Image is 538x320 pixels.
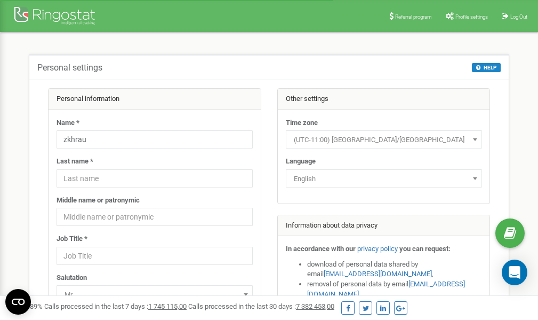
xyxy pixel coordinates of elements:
[510,14,527,20] span: Log Out
[286,245,356,253] strong: In accordance with our
[357,245,398,253] a: privacy policy
[49,89,261,110] div: Personal information
[286,157,316,167] label: Language
[278,89,490,110] div: Other settings
[44,302,187,310] span: Calls processed in the last 7 days :
[148,302,187,310] u: 1 745 115,00
[455,14,488,20] span: Profile settings
[307,260,482,279] li: download of personal data shared by email ,
[5,289,31,315] button: Open CMP widget
[290,132,478,147] span: (UTC-11:00) Pacific/Midway
[399,245,451,253] strong: you can request:
[57,247,253,265] input: Job Title
[57,169,253,188] input: Last name
[57,157,93,167] label: Last name *
[395,14,432,20] span: Referral program
[502,260,527,285] div: Open Intercom Messenger
[286,130,482,149] span: (UTC-11:00) Pacific/Midway
[290,171,478,186] span: English
[286,169,482,188] span: English
[278,215,490,237] div: Information about data privacy
[57,234,87,244] label: Job Title *
[188,302,334,310] span: Calls processed in the last 30 days :
[37,63,102,73] h5: Personal settings
[60,287,249,302] span: Mr.
[57,130,253,149] input: Name
[57,285,253,303] span: Mr.
[472,63,501,72] button: HELP
[324,270,432,278] a: [EMAIL_ADDRESS][DOMAIN_NAME]
[57,273,87,283] label: Salutation
[296,302,334,310] u: 7 382 453,00
[57,208,253,226] input: Middle name or patronymic
[57,118,79,128] label: Name *
[307,279,482,299] li: removal of personal data by email ,
[57,196,140,206] label: Middle name or patronymic
[286,118,318,128] label: Time zone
